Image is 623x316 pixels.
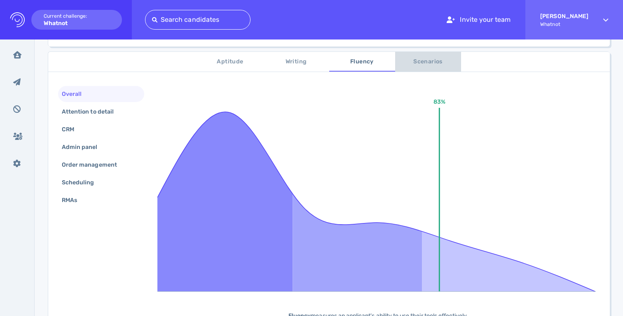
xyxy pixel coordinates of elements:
[202,57,258,67] span: Aptitude
[433,98,445,105] text: 83%
[60,141,108,153] div: Admin panel
[60,88,91,100] div: Overall
[400,57,456,67] span: Scenarios
[60,123,84,135] div: CRM
[60,194,87,206] div: RMAs
[268,57,324,67] span: Writing
[334,57,390,67] span: Fluency
[60,159,127,171] div: Order management
[60,106,124,118] div: Attention to detail
[540,13,588,20] strong: [PERSON_NAME]
[60,177,104,188] div: Scheduling
[540,21,588,27] span: Whatnot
